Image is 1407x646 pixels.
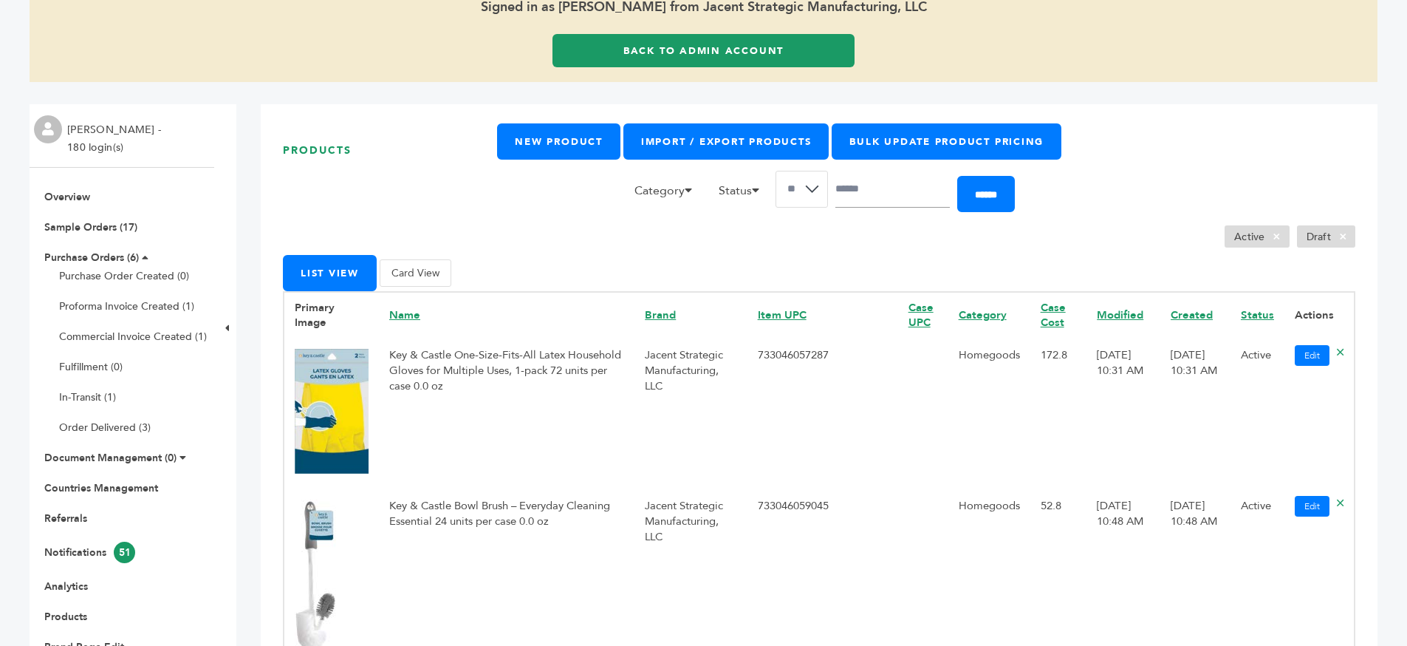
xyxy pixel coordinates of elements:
a: Edit [1295,345,1329,366]
td: 172.8 [1030,338,1087,489]
th: Primary Image [284,292,379,339]
img: profile.png [34,115,62,143]
a: Case UPC [908,300,934,330]
input: Search [835,171,950,208]
button: Card View [380,259,451,287]
h1: Products [283,123,497,177]
a: Document Management (0) [44,451,177,465]
a: New Product [497,123,620,160]
a: Proforma Invoice Created (1) [59,299,194,313]
span: × [1264,228,1289,245]
a: Brand [645,307,676,322]
li: Active [1225,225,1290,248]
td: Homegoods [948,338,1030,489]
img: No Image [295,349,369,473]
a: Edit [1295,496,1329,517]
li: Status [711,182,776,207]
a: Bulk Update Product Pricing [832,123,1061,160]
a: Category [959,307,1007,322]
a: Notifications51 [44,545,135,560]
a: Purchase Orders (6) [44,251,139,265]
td: [DATE] 10:31 AM [1160,338,1230,489]
a: Status [1241,307,1274,322]
span: × [1331,228,1355,245]
a: Back to Admin Account [552,34,855,67]
a: In-Transit (1) [59,390,116,404]
li: [PERSON_NAME] - 180 login(s) [67,121,165,157]
a: Sample Orders (17) [44,220,137,234]
a: Analytics [44,579,88,594]
a: Fulfillment (0) [59,360,123,374]
a: Item UPC [758,307,807,322]
th: Actions [1284,292,1355,339]
a: Countries Management [44,481,158,495]
td: [DATE] 10:31 AM [1086,338,1160,489]
li: Draft [1297,225,1355,248]
td: Key & Castle One-Size-Fits-All Latex Household Gloves for Multiple Uses, 1-pack 72 units per case... [379,338,634,489]
a: Name [389,307,420,322]
button: List View [283,255,377,291]
a: Case Cost [1041,300,1066,330]
a: Commercial Invoice Created (1) [59,330,207,344]
td: 733046057287 [747,338,898,489]
td: Active [1230,338,1284,489]
a: Purchase Order Created (0) [59,269,189,283]
td: Jacent Strategic Manufacturing, LLC [634,338,747,489]
span: 51 [114,542,135,563]
a: Modified [1097,307,1143,322]
a: Created [1171,307,1213,322]
a: Order Delivered (3) [59,421,151,435]
a: Overview [44,190,90,204]
li: Category [627,182,708,207]
a: Import / Export Products [623,123,829,160]
a: Products [44,610,87,624]
a: Referrals [44,511,87,526]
